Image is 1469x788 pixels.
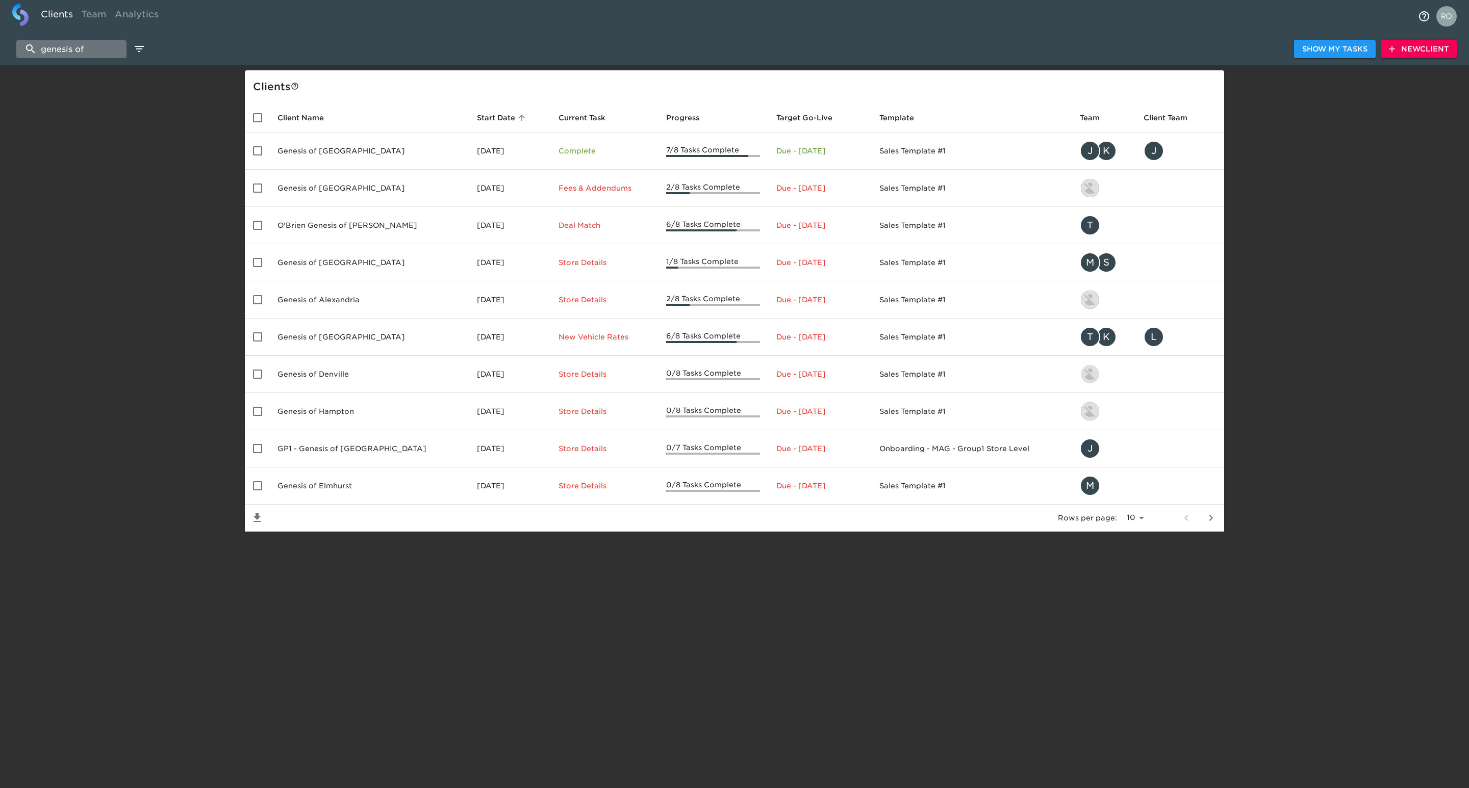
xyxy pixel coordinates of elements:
[1080,364,1127,384] div: kevin.lo@roadster.com
[776,332,864,342] p: Due - [DATE]
[1080,112,1113,124] span: Team
[469,244,550,281] td: [DATE]
[1381,40,1457,59] button: NewClient
[871,244,1072,281] td: Sales Template #1
[269,430,469,467] td: GP1 - Genesis of [GEOGRAPHIC_DATA]
[776,369,864,379] p: Due - [DATE]
[245,103,1224,532] table: enhanced table
[1436,6,1457,27] img: Profile
[269,393,469,430] td: Genesis of Hampton
[1081,291,1099,309] img: lowell@roadster.com
[37,4,77,29] a: Clients
[1121,510,1148,526] select: rows per page
[469,281,550,319] td: [DATE]
[559,332,650,342] p: New Vehicle Rates
[1080,290,1127,310] div: lowell@roadster.com
[658,393,768,430] td: 0/8 Tasks Complete
[658,467,768,505] td: 0/8 Tasks Complete
[77,4,111,29] a: Team
[1081,365,1099,383] img: kevin.lo@roadster.com
[559,481,650,491] p: Store Details
[658,319,768,356] td: 6/8 Tasks Complete
[477,112,528,124] span: Start Date
[1080,476,1100,496] div: M
[1080,401,1127,422] div: lowell@roadster.com
[879,112,927,124] span: Template
[269,356,469,393] td: Genesis of Denville
[559,112,605,124] span: This is the next Task in this Hub that should be completed
[658,170,768,207] td: 2/8 Tasks Complete
[469,393,550,430] td: [DATE]
[16,40,126,58] input: search
[245,506,269,530] button: Save List
[1080,141,1100,161] div: J
[658,356,768,393] td: 0/8 Tasks Complete
[1412,4,1436,29] button: notifications
[871,281,1072,319] td: Sales Template #1
[269,467,469,505] td: Genesis of Elmhurst
[269,281,469,319] td: Genesis of Alexandria
[871,467,1072,505] td: Sales Template #1
[469,207,550,244] td: [DATE]
[871,356,1072,393] td: Sales Template #1
[469,133,550,170] td: [DATE]
[1081,402,1099,421] img: lowell@roadster.com
[1080,476,1127,496] div: mike.crothers@roadster.com
[277,112,337,124] span: Client Name
[1144,327,1216,347] div: luluh@brhyundai.com
[269,133,469,170] td: Genesis of [GEOGRAPHIC_DATA]
[559,406,650,416] p: Store Details
[776,257,864,268] p: Due - [DATE]
[1199,506,1223,530] button: next page
[1294,40,1376,59] button: Show My Tasks
[559,369,650,379] p: Store Details
[559,443,650,454] p: Store Details
[776,481,864,491] p: Due - [DATE]
[658,207,768,244] td: 6/8 Tasks Complete
[269,170,469,207] td: Genesis of [GEOGRAPHIC_DATA]
[111,4,163,29] a: Analytics
[1144,327,1164,347] div: L
[658,244,768,281] td: 1/8 Tasks Complete
[1096,327,1117,347] div: K
[1144,112,1201,124] span: Client Team
[871,207,1072,244] td: Sales Template #1
[871,133,1072,170] td: Sales Template #1
[1096,252,1117,273] div: S
[1080,178,1127,198] div: lowell@roadster.com
[1080,141,1127,161] div: justin.gervais@roadster.com, kevin.dodt@roadster.com
[1389,43,1449,56] span: New Client
[776,112,832,124] span: Calculated based on the start date and the duration of all Tasks contained in this Hub.
[776,112,846,124] span: Target Go-Live
[559,295,650,305] p: Store Details
[291,82,299,90] svg: This is a list of all of your clients and clients shared with you
[559,112,619,124] span: Current Task
[871,393,1072,430] td: Sales Template #1
[1081,179,1099,197] img: lowell@roadster.com
[871,430,1072,467] td: Onboarding - MAG - Group1 Store Level
[1080,438,1127,459] div: justin.gervais@roadster.com
[469,467,550,505] td: [DATE]
[1144,141,1164,161] div: J
[253,78,1220,95] div: Client s
[1080,215,1127,235] div: tracy@roadster.com
[559,183,650,193] p: Fees & Addendums
[871,319,1072,356] td: Sales Template #1
[1302,43,1367,56] span: Show My Tasks
[776,183,864,193] p: Due - [DATE]
[658,430,768,467] td: 0/7 Tasks Complete
[776,220,864,230] p: Due - [DATE]
[658,281,768,319] td: 2/8 Tasks Complete
[1058,513,1117,523] p: Rows per page:
[469,319,550,356] td: [DATE]
[269,319,469,356] td: Genesis of [GEOGRAPHIC_DATA]
[1080,438,1100,459] div: J
[1144,141,1216,161] div: jimh@sbhyundai.com
[559,220,650,230] p: Deal Match
[776,443,864,454] p: Due - [DATE]
[469,430,550,467] td: [DATE]
[776,146,864,156] p: Due - [DATE]
[131,40,148,58] button: edit
[1096,141,1117,161] div: K
[1080,215,1100,235] div: T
